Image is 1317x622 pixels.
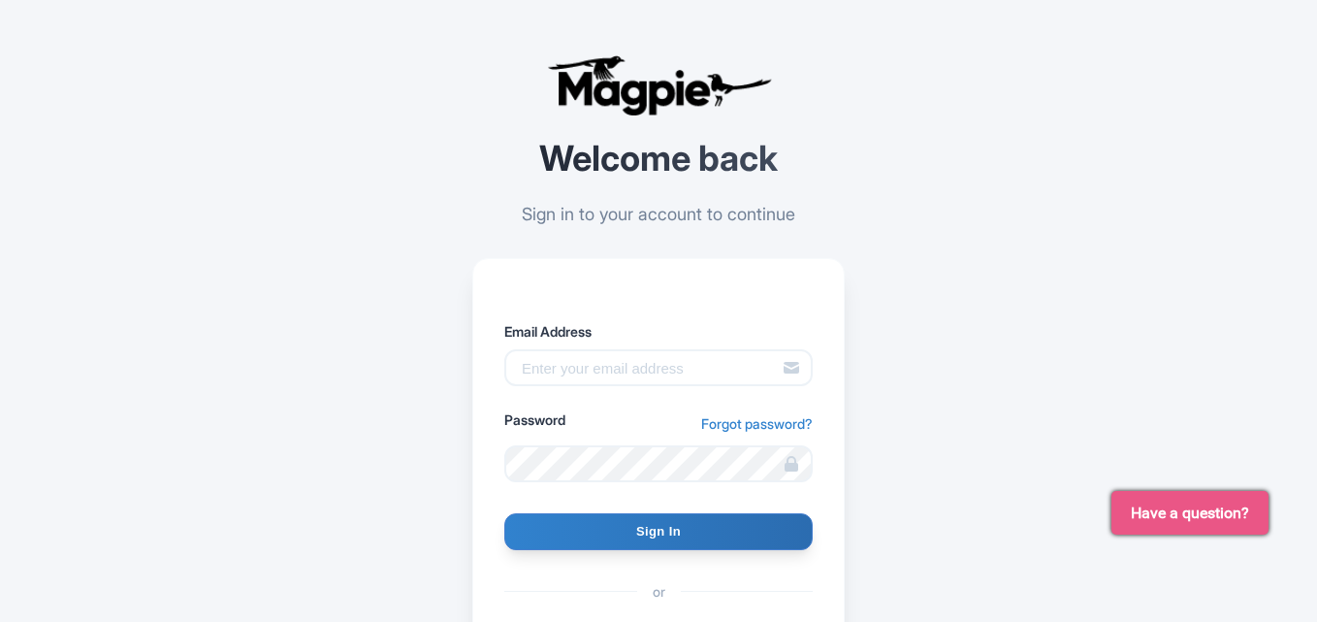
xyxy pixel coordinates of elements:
[701,413,813,434] a: Forgot password?
[504,321,813,342] label: Email Address
[1111,491,1269,535] button: Have a question?
[472,140,845,179] h2: Welcome back
[504,349,813,386] input: Enter your email address
[542,54,775,116] img: logo-ab69f6fb50320c5b225c76a69d11143b.png
[504,409,565,430] label: Password
[472,201,845,227] p: Sign in to your account to continue
[504,513,813,550] input: Sign In
[1131,502,1249,525] span: Have a question?
[637,581,681,602] span: or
